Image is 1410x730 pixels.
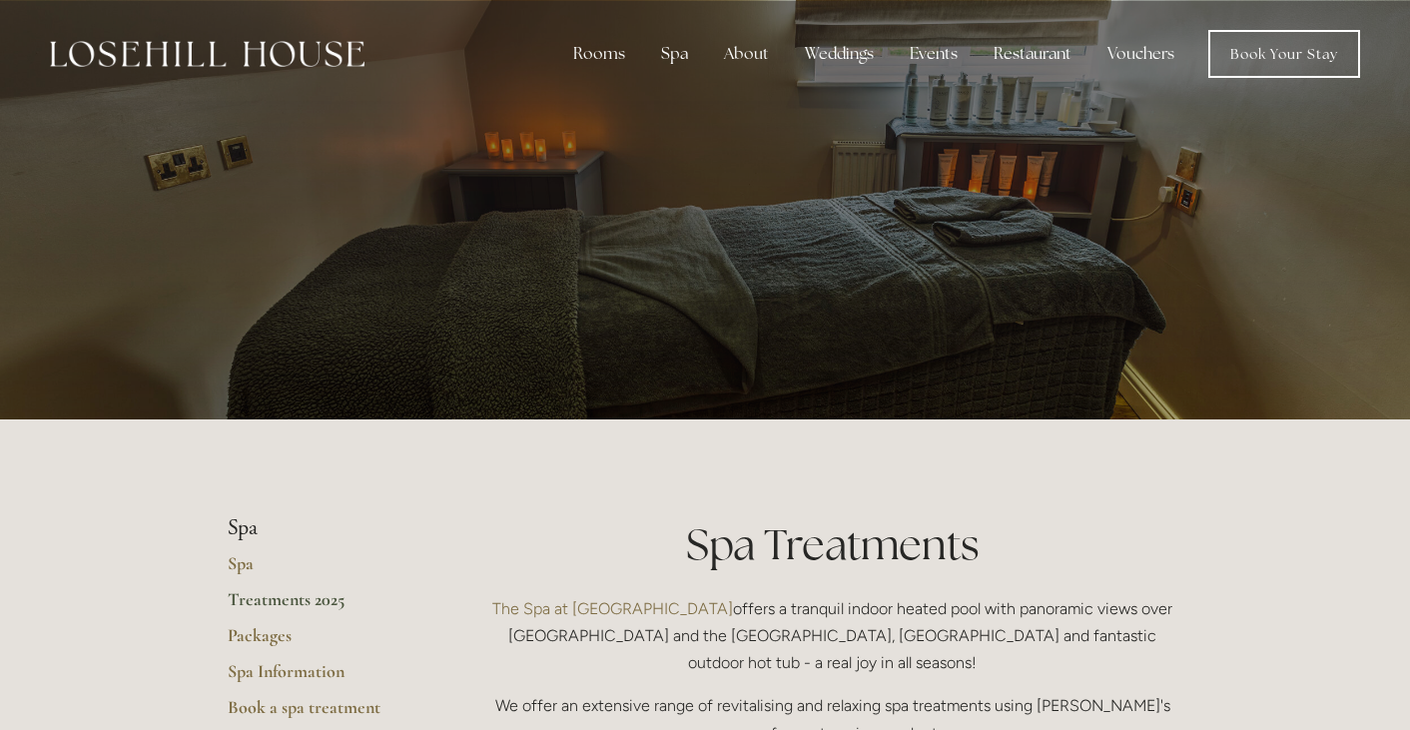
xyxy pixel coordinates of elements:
[557,34,641,74] div: Rooms
[482,595,1182,677] p: offers a tranquil indoor heated pool with panoramic views over [GEOGRAPHIC_DATA] and the [GEOGRAP...
[645,34,704,74] div: Spa
[228,660,418,696] a: Spa Information
[708,34,785,74] div: About
[492,599,733,618] a: The Spa at [GEOGRAPHIC_DATA]
[978,34,1087,74] div: Restaurant
[228,588,418,624] a: Treatments 2025
[1091,34,1190,74] a: Vouchers
[228,552,418,588] a: Spa
[228,515,418,541] li: Spa
[50,41,364,67] img: Losehill House
[482,515,1182,574] h1: Spa Treatments
[1208,30,1360,78] a: Book Your Stay
[894,34,974,74] div: Events
[789,34,890,74] div: Weddings
[228,624,418,660] a: Packages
